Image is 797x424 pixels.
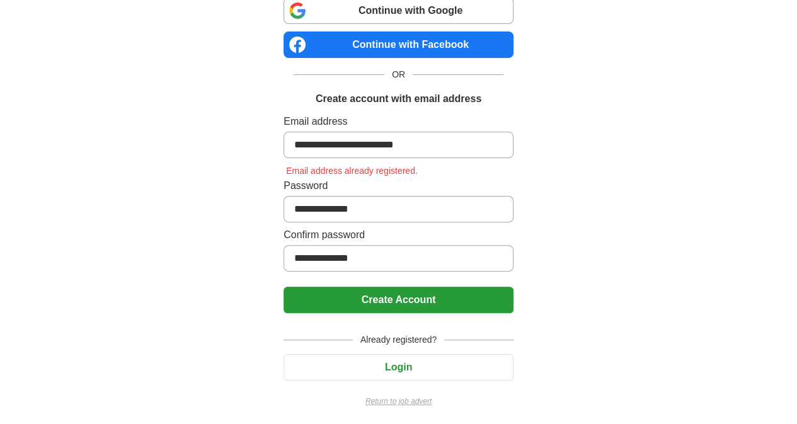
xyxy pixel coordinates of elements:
[284,114,513,129] label: Email address
[284,227,513,243] label: Confirm password
[284,362,513,372] a: Login
[384,68,413,81] span: OR
[353,333,444,347] span: Already registered?
[316,91,481,106] h1: Create account with email address
[284,166,420,176] span: Email address already registered.
[284,32,513,58] a: Continue with Facebook
[284,287,513,313] button: Create Account
[284,396,513,407] a: Return to job advert
[284,178,513,193] label: Password
[284,354,513,381] button: Login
